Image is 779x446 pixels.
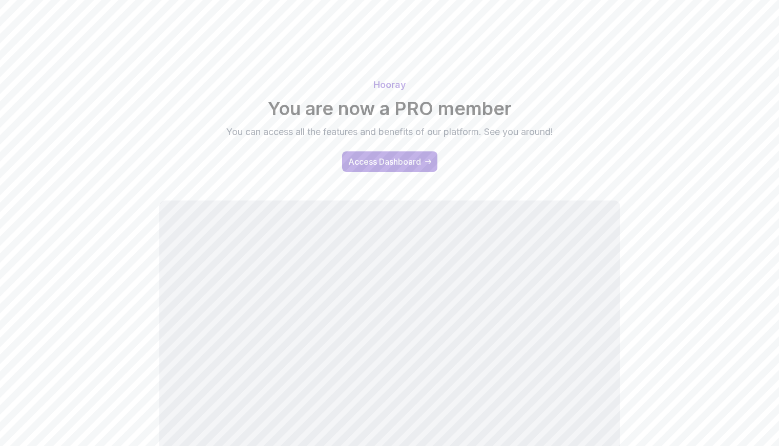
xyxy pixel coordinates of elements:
[31,78,748,92] p: Hooray
[348,155,421,168] div: Access Dashboard
[31,98,748,119] h2: You are now a PRO member
[342,151,437,172] a: access-dashboard
[342,151,437,172] button: Access Dashboard
[218,125,562,139] p: You can access all the features and benefits of our platform. See you around!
